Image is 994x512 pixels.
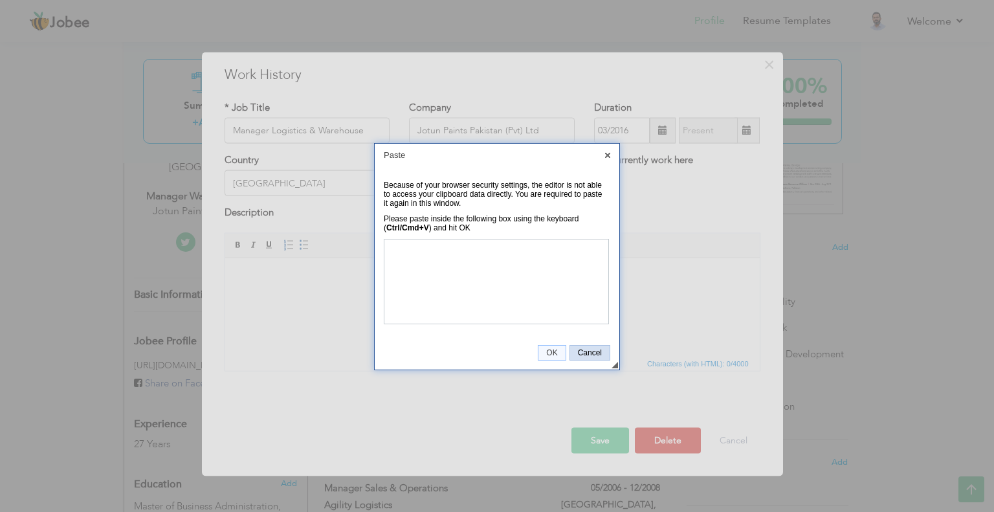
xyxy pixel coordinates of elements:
a: OK [538,345,566,361]
div: Paste [375,144,619,166]
a: Close [602,150,613,161]
iframe: Paste Area [384,239,609,324]
a: Cancel [569,345,610,361]
div: General [384,177,610,329]
span: Cancel [570,348,610,357]
div: Resize [612,362,618,368]
div: Because of your browser security settings, the editor is not able to access your clipboard data d... [384,181,604,208]
div: Please paste inside the following box using the keyboard ( ) and hit OK [384,214,604,232]
strong: Ctrl/Cmd+V [386,223,429,232]
span: OK [538,348,565,357]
